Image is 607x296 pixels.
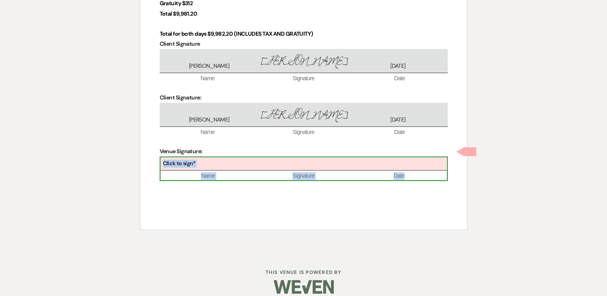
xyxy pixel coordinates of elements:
span: [PERSON_NAME] [256,53,351,70]
span: [DATE] [351,62,445,70]
span: [DATE] [351,116,445,124]
span: Date [351,75,447,83]
span: [PERSON_NAME] [162,62,256,70]
strong: Venue Signature: [160,148,203,155]
span: Signature [256,172,351,180]
strong: Client Signature: [160,94,201,101]
strong: Client Signature [160,40,200,47]
span: Signature [256,128,351,136]
span: [PERSON_NAME] [162,116,256,124]
strong: Total for both days $9,982.20 (INCLUDES TAX AND GRATUITY) [160,30,313,37]
span: Date [351,128,447,136]
strong: Total $9,981.20 [160,10,197,17]
span: Name [160,172,256,180]
span: Name [160,128,256,136]
span: Signature [256,75,351,83]
span: [PERSON_NAME] [256,107,351,124]
b: Click to sign* [163,160,196,167]
span: Date [351,172,447,180]
span: Name [160,75,256,83]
